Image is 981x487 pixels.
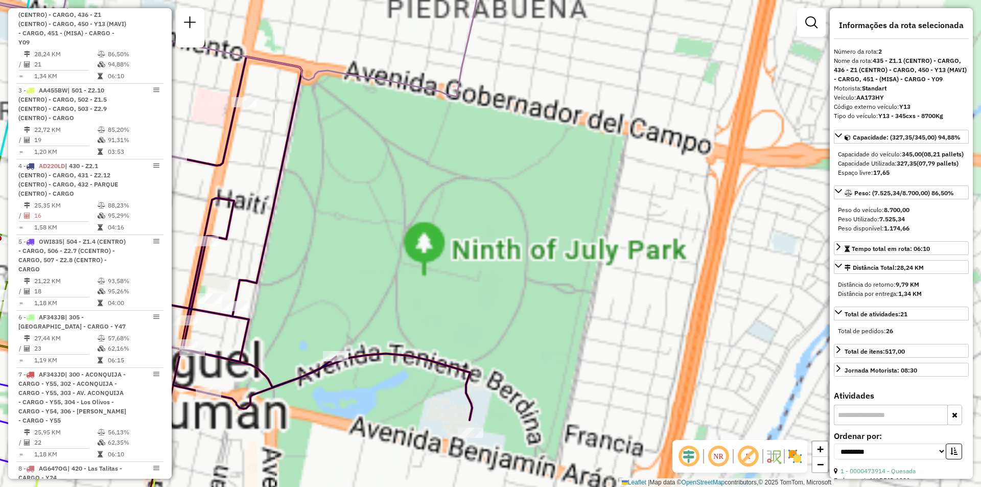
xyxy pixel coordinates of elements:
td: / [18,437,24,448]
td: 28,24 KM [34,49,97,59]
span: Ocultar NR [706,444,731,469]
span: Ocultar deslocamento [676,444,701,469]
span: 3 - [18,86,107,122]
td: 62,35% [107,437,159,448]
span: Peso: (7.525,34/8.700,00) 86,50% [854,189,954,197]
td: = [18,449,24,459]
div: Peso disponível: [838,224,965,233]
td: 21,22 KM [34,276,97,286]
strong: AA173HY [856,94,884,101]
td: 04:16 [107,222,159,233]
label: Ordenar por: [834,430,969,442]
a: Exibir filtros [801,12,822,33]
span: | 435 - Z1.1 (CENTRO) - CARGO, 436 - Z1 (CENTRO) - CARGO, 450 - Y13 (MAVI) - CARGO, 451 - (MISA) ... [18,2,126,46]
span: | 305 - [GEOGRAPHIC_DATA] - CARGO - Y47 [18,313,126,330]
td: = [18,222,24,233]
i: Distância Total [24,335,30,341]
div: Distância Total:28,24 KM [834,276,969,303]
em: Opções [153,87,159,93]
td: 62,16% [107,343,159,354]
td: 18 [34,286,97,296]
span: AF343JD [39,370,65,378]
span: AD220LD [39,162,65,170]
div: Nome da rota: [834,56,969,84]
td: 06:10 [107,71,159,81]
div: Map data © contributors,© 2025 TomTom, Microsoft [619,478,834,487]
td: 23 [34,343,97,354]
span: 8 - [18,465,122,481]
td: 21 [34,59,97,69]
h4: Atividades [834,391,969,401]
i: Total de Atividades [24,213,30,219]
i: % de utilização da cubagem [98,213,105,219]
td: 04:00 [107,298,159,308]
span: 28,24 KM [897,264,924,271]
span: | 430 - Z2.1 (CENTRO) - CARGO, 431 - Z2.12 (CENTRO) - CARGO, 432 - PARQUE (CENTRO) - CARGO [18,162,118,197]
strong: 17,65 [873,169,890,176]
i: % de utilização da cubagem [98,345,105,352]
td: 1,18 KM [34,298,97,308]
i: % de utilização do peso [98,335,105,341]
i: % de utilização do peso [98,51,105,57]
i: Total de Atividades [24,137,30,143]
td: 1,20 KM [34,147,97,157]
td: 56,13% [107,427,159,437]
i: Tempo total em rota [98,73,103,79]
i: Total de Atividades [24,439,30,446]
span: AG647OG [39,465,67,472]
td: 93,58% [107,276,159,286]
a: 1 - 0000473914 - Quesada [840,467,916,475]
td: = [18,298,24,308]
td: 57,68% [107,333,159,343]
img: Exibir/Ocultar setores [787,448,803,465]
strong: 8.700,00 [884,206,909,214]
span: Exibir rótulo [736,444,760,469]
strong: Y13 [899,103,910,110]
div: Jornada Motorista: 08:30 [845,366,917,375]
td: 91,31% [107,135,159,145]
div: Total de itens: [845,347,905,356]
strong: (08,21 pallets) [922,150,964,158]
i: Total de Atividades [24,288,30,294]
i: Total de Atividades [24,61,30,67]
div: Peso: (7.525,34/8.700,00) 86,50% [834,201,969,237]
strong: 517,00 [885,347,905,355]
div: Capacidade Utilizada: [838,159,965,168]
a: Leaflet [622,479,646,486]
span: Total de atividades: [845,310,907,318]
strong: 2 [878,48,882,55]
span: | [648,479,649,486]
td: 22 [34,437,97,448]
td: 95,26% [107,286,159,296]
td: 1,58 KM [34,222,97,233]
button: Ordem crescente [946,444,962,459]
div: Peso Utilizado: [838,215,965,224]
a: Tempo total em rota: 06:10 [834,241,969,255]
a: Peso: (7.525,34/8.700,00) 86,50% [834,185,969,199]
td: = [18,355,24,365]
td: / [18,286,24,296]
i: Tempo total em rota [98,357,103,363]
td: / [18,135,24,145]
td: 85,20% [107,125,159,135]
td: 16 [34,211,97,221]
span: 6 - [18,313,126,330]
a: Total de atividades:21 [834,307,969,320]
td: 22,72 KM [34,125,97,135]
i: Distância Total [24,429,30,435]
div: Veículo: [834,93,969,102]
td: 27,44 KM [34,333,97,343]
span: Tempo total em rota: 06:10 [852,245,930,252]
strong: Y13 - 345cxs - 8700Kg [878,112,943,120]
h4: Informações da rota selecionada [834,20,969,30]
span: − [817,458,824,471]
img: Fluxo de ruas [765,448,782,465]
i: % de utilização do peso [98,202,105,208]
span: 5 - [18,238,126,273]
div: Código externo veículo: [834,102,969,111]
i: Tempo total em rota [98,224,103,230]
strong: (07,79 pallets) [917,159,959,167]
a: Distância Total:28,24 KM [834,260,969,274]
td: 19 [34,135,97,145]
div: Endereço: LaMADRID 1330 [834,476,969,485]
